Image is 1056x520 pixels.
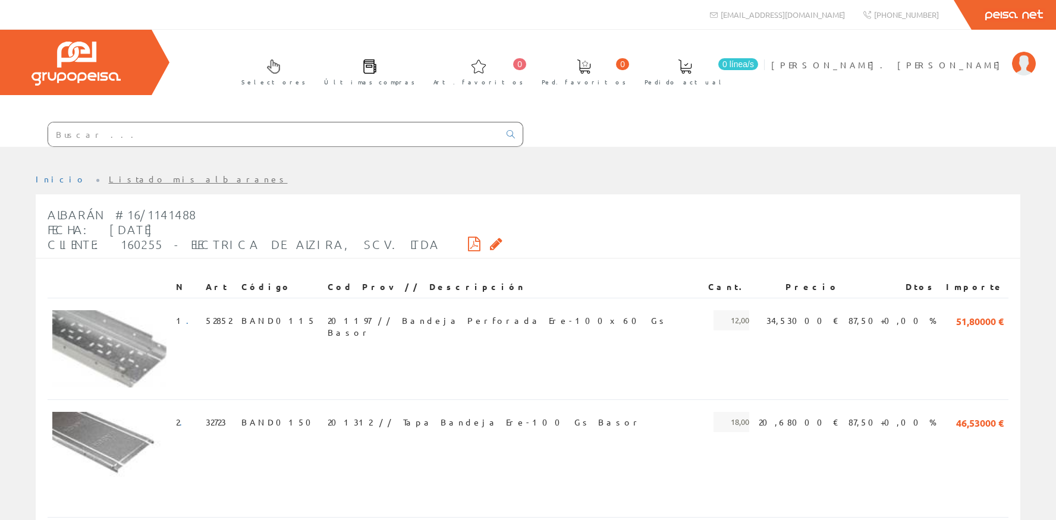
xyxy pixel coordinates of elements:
span: [PHONE_NUMBER] [874,10,939,20]
span: BAND0115 [241,310,316,330]
th: Dtos [844,276,941,298]
i: Descargar PDF [468,239,480,248]
a: Selectores [230,49,312,93]
span: BAND0150 [241,412,318,432]
span: 201197 // Bandeja Perforada Ere-100x60 Gs Basor [328,310,699,330]
span: 0 [513,58,526,70]
span: 0 [616,58,629,70]
span: Art. favoritos [433,76,523,88]
th: Cant. [703,276,754,298]
a: Listado mis albaranes [109,174,288,184]
span: 1 [176,310,196,330]
th: Art [201,276,237,298]
input: Buscar ... [48,122,499,146]
img: Foto artículo (192x128.50393700787) [52,412,166,489]
th: Precio [754,276,844,298]
span: Albarán #16/1141488 Fecha: [DATE] Cliente: 160255 - ELECTRICA DE ALZIRA, SCV. LTDA [48,207,439,251]
img: Grupo Peisa [32,42,121,86]
span: 32723 [206,412,226,432]
th: Código [237,276,323,298]
span: 20,68000 € [759,412,839,432]
th: Cod Prov // Descripción [323,276,703,298]
span: 201312 // Tapa Bandeja Ere-100 Gs Basor [328,412,642,432]
span: 34,53000 € [766,310,839,330]
span: 2 [176,412,190,432]
span: 12,00 [714,310,749,330]
a: . [186,315,196,326]
i: Solicitar por email copia firmada [490,239,502,248]
th: N [171,276,201,298]
img: Foto artículo (192x130.0157480315) [52,310,166,387]
th: Importe [941,276,1008,298]
span: Últimas compras [324,76,415,88]
a: [PERSON_NAME]. [PERSON_NAME] [771,49,1036,61]
span: 51,80000 € [956,310,1004,330]
a: Últimas compras [312,49,421,93]
span: [PERSON_NAME]. [PERSON_NAME] [771,59,1006,71]
span: 52852 [206,310,232,330]
span: 46,53000 € [956,412,1004,432]
span: [EMAIL_ADDRESS][DOMAIN_NAME] [721,10,845,20]
span: Selectores [241,76,306,88]
a: . [180,417,190,427]
a: Inicio [36,174,86,184]
span: Pedido actual [645,76,725,88]
span: Ped. favoritos [542,76,626,88]
span: 87,50+0,00 % [848,310,936,330]
span: 87,50+0,00 % [848,412,936,432]
span: 18,00 [714,412,749,432]
span: 0 línea/s [718,58,758,70]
